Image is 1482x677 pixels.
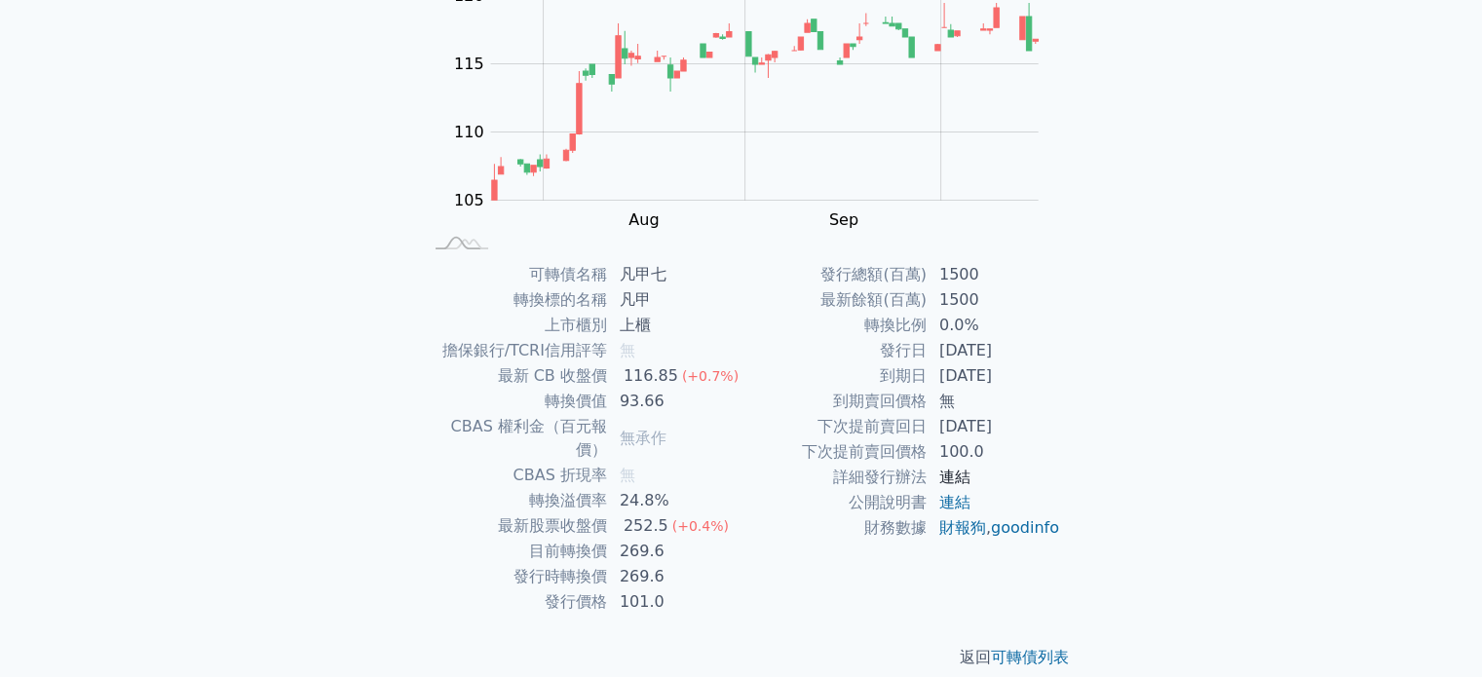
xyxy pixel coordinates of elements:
[422,488,608,513] td: 轉換溢價率
[741,363,928,389] td: 到期日
[939,468,970,486] a: 連結
[928,363,1061,389] td: [DATE]
[939,518,986,537] a: 財報狗
[422,262,608,287] td: 可轉債名稱
[741,287,928,313] td: 最新餘額(百萬)
[422,389,608,414] td: 轉換價值
[939,493,970,511] a: 連結
[492,3,1039,200] g: Series
[741,465,928,490] td: 詳細發行辦法
[620,466,635,484] span: 無
[399,646,1084,669] p: 返回
[608,564,741,589] td: 269.6
[422,564,608,589] td: 發行時轉換價
[928,287,1061,313] td: 1500
[422,363,608,389] td: 最新 CB 收盤價
[454,55,484,73] tspan: 115
[628,210,659,229] tspan: Aug
[741,338,928,363] td: 發行日
[928,414,1061,439] td: [DATE]
[741,313,928,338] td: 轉換比例
[620,514,672,538] div: 252.5
[928,313,1061,338] td: 0.0%
[608,313,741,338] td: 上櫃
[620,364,682,388] div: 116.85
[422,539,608,564] td: 目前轉換價
[829,210,858,229] tspan: Sep
[928,338,1061,363] td: [DATE]
[928,262,1061,287] td: 1500
[928,515,1061,541] td: ,
[991,518,1059,537] a: goodinfo
[741,515,928,541] td: 財務數據
[682,368,739,384] span: (+0.7%)
[454,123,484,141] tspan: 110
[672,518,729,534] span: (+0.4%)
[422,414,608,463] td: CBAS 權利金（百元報價）
[741,262,928,287] td: 發行總額(百萬)
[608,389,741,414] td: 93.66
[422,589,608,615] td: 發行價格
[741,389,928,414] td: 到期賣回價格
[608,539,741,564] td: 269.6
[422,287,608,313] td: 轉換標的名稱
[741,439,928,465] td: 下次提前賣回價格
[620,429,666,447] span: 無承作
[928,439,1061,465] td: 100.0
[608,287,741,313] td: 凡甲
[608,589,741,615] td: 101.0
[991,648,1069,666] a: 可轉債列表
[928,389,1061,414] td: 無
[741,490,928,515] td: 公開說明書
[422,313,608,338] td: 上市櫃別
[741,414,928,439] td: 下次提前賣回日
[422,338,608,363] td: 擔保銀行/TCRI信用評等
[620,341,635,359] span: 無
[608,488,741,513] td: 24.8%
[422,513,608,539] td: 最新股票收盤價
[454,191,484,209] tspan: 105
[422,463,608,488] td: CBAS 折現率
[608,262,741,287] td: 凡甲七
